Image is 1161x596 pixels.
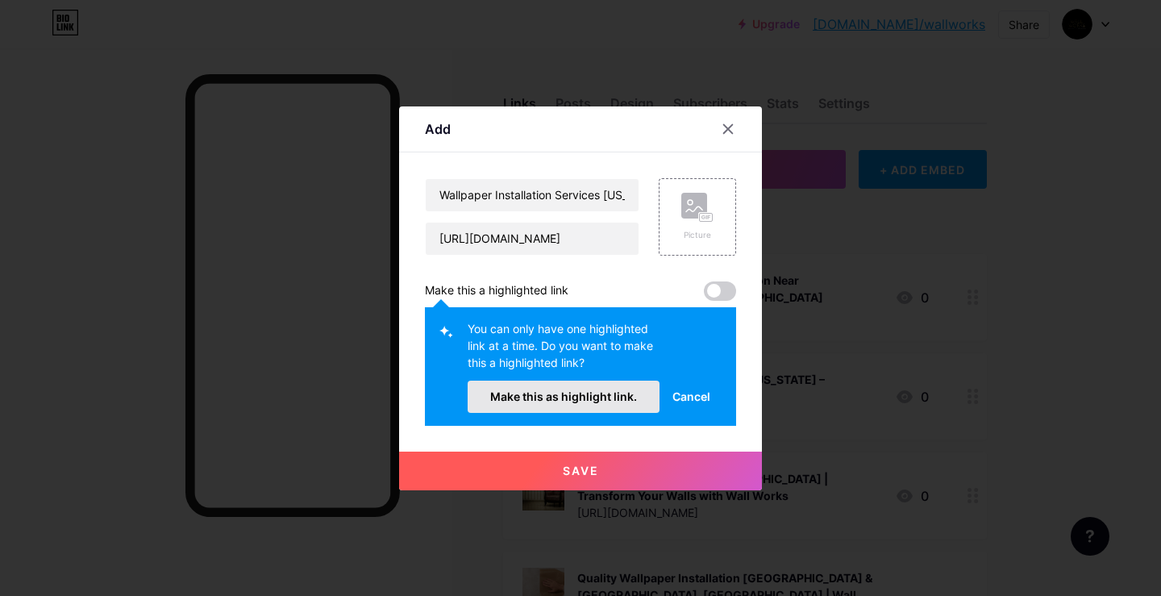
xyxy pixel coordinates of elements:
div: You can only have one highlighted link at a time. Do you want to make this a highlighted link? [468,320,660,381]
button: Save [399,452,762,490]
span: Make this as highlight link. [490,390,637,403]
input: Title [426,179,639,211]
input: URL [426,223,639,255]
div: Make this a highlighted link [425,281,568,301]
span: Save [563,464,599,477]
span: Cancel [672,388,710,405]
div: Add [425,119,451,139]
button: Make this as highlight link. [468,381,660,413]
div: Picture [681,229,714,241]
button: Cancel [660,381,723,413]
